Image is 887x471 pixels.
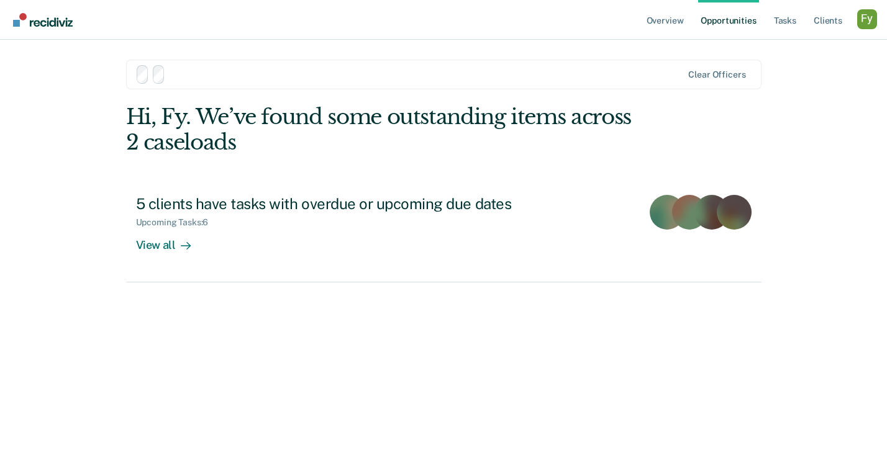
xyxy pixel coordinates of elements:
a: 5 clients have tasks with overdue or upcoming due datesUpcoming Tasks:6View all [126,185,762,282]
div: Hi, Fy. We’ve found some outstanding items across 2 caseloads [126,104,634,155]
img: Recidiviz [13,13,73,27]
div: 5 clients have tasks with overdue or upcoming due dates [136,195,572,213]
div: Upcoming Tasks : 6 [136,217,219,228]
div: View all [136,228,206,252]
button: Profile dropdown button [857,9,877,29]
div: Clear officers [688,70,745,80]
